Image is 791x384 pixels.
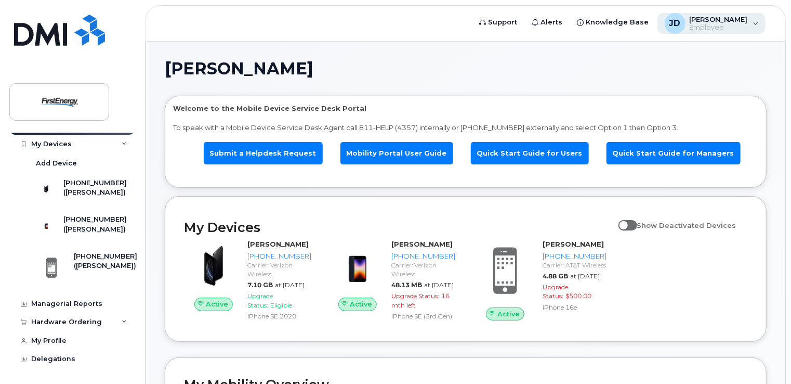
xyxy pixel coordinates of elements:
[184,239,315,323] a: Active[PERSON_NAME][PHONE_NUMBER]Carrier: Verizon Wireless7.10 GBat [DATE]Upgrade Status:Eligible...
[497,309,520,319] span: Active
[565,292,591,300] span: $500.00
[247,312,311,321] div: iPhone SE 2020
[184,220,613,235] h2: My Devices
[247,281,273,289] span: 7.10 GB
[543,272,568,280] span: 4.88 GB
[247,261,311,278] div: Carrier: Verizon Wireless
[391,312,455,321] div: iPhone SE (3rd Gen)
[570,272,600,280] span: at [DATE]
[165,61,313,76] span: [PERSON_NAME]
[543,283,568,300] span: Upgrade Status:
[340,142,453,164] a: Mobility Portal User Guide
[472,239,603,321] a: Active[PERSON_NAME][PHONE_NUMBER]Carrier: AT&T Wireless4.88 GBat [DATE]Upgrade Status:$500.00iPho...
[637,221,736,229] span: Show Deactivated Devices
[391,240,453,248] strong: [PERSON_NAME]
[173,123,758,133] p: To speak with a Mobile Device Service Desk Agent call 811-HELP (4357) internally or [PHONE_NUMBER...
[350,299,372,309] span: Active
[270,301,292,309] span: Eligible
[173,104,758,113] p: Welcome to the Mobile Device Service Desk Portal
[336,245,379,287] img: image20231002-3703462-1angbar.jpeg
[543,303,607,312] div: iPhone 16e
[543,251,607,261] div: [PHONE_NUMBER]
[391,281,422,289] span: 48.13 MB
[391,251,455,261] div: [PHONE_NUMBER]
[618,215,627,224] input: Show Deactivated Devices
[247,251,311,261] div: [PHONE_NUMBER]
[275,281,305,289] span: at [DATE]
[192,245,235,287] img: image20231002-3703462-2fle3a.jpeg
[607,142,741,164] a: Quick Start Guide for Managers
[391,292,450,309] span: 16 mth left
[328,239,459,323] a: Active[PERSON_NAME][PHONE_NUMBER]Carrier: Verizon Wireless48.13 MBat [DATE]Upgrade Status:16 mth ...
[391,292,439,300] span: Upgrade Status:
[471,142,589,164] a: Quick Start Guide for Users
[204,142,323,164] a: Submit a Helpdesk Request
[247,240,309,248] strong: [PERSON_NAME]
[424,281,454,289] span: at [DATE]
[543,261,607,270] div: Carrier: AT&T Wireless
[746,339,783,376] iframe: Messenger Launcher
[543,240,604,248] strong: [PERSON_NAME]
[206,299,228,309] span: Active
[247,292,273,309] span: Upgrade Status:
[391,261,455,278] div: Carrier: Verizon Wireless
